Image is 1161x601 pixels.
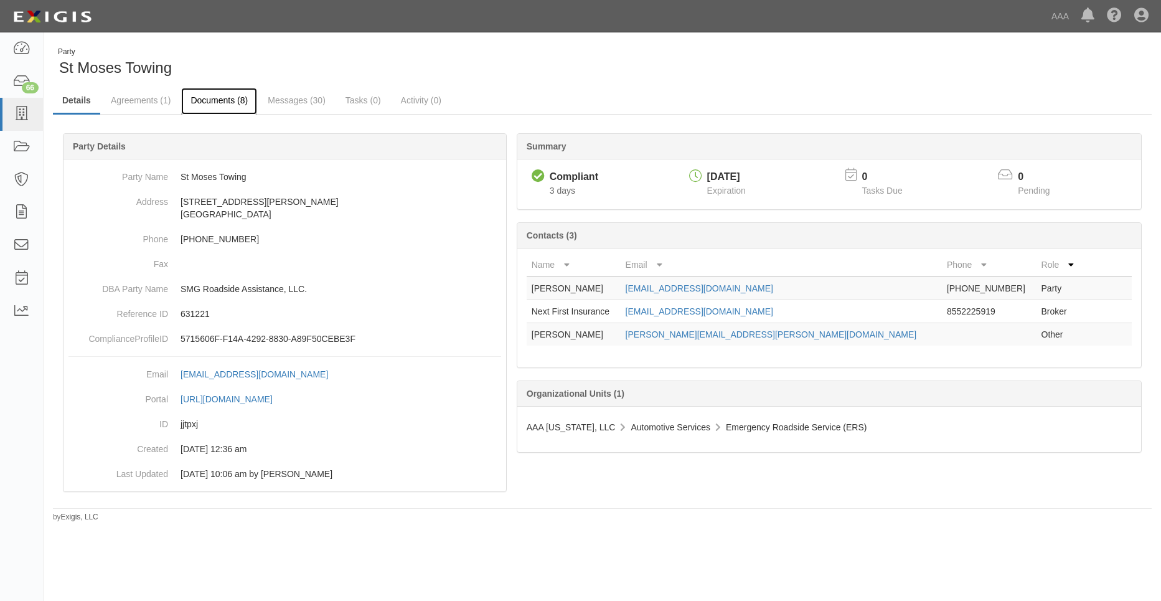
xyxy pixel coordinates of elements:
b: Party Details [73,141,126,151]
th: Role [1036,253,1082,277]
a: [PERSON_NAME][EMAIL_ADDRESS][PERSON_NAME][DOMAIN_NAME] [626,329,917,339]
div: Party [58,47,172,57]
dt: Created [68,437,168,455]
dd: 03/10/2023 12:36 am [68,437,501,461]
a: [EMAIL_ADDRESS][DOMAIN_NAME] [181,369,342,379]
span: AAA [US_STATE], LLC [527,422,616,432]
a: Tasks (0) [336,88,390,113]
dt: ComplianceProfileID [68,326,168,345]
a: [EMAIL_ADDRESS][DOMAIN_NAME] [626,306,773,316]
p: SMG Roadside Assistance, LLC. [181,283,501,295]
dd: jjtpxj [68,412,501,437]
td: Party [1036,277,1082,300]
dt: Portal [68,387,168,405]
td: Broker [1036,300,1082,323]
b: Summary [527,141,566,151]
span: St Moses Towing [59,59,172,76]
dt: Fax [68,252,168,270]
div: Compliant [550,170,598,184]
dt: Last Updated [68,461,168,480]
td: 8552225919 [942,300,1036,323]
span: Emergency Roadside Service (ERS) [726,422,867,432]
i: Compliant [532,170,545,183]
small: by [53,512,98,523]
span: Pending [1018,186,1050,196]
b: Organizational Units (1) [527,389,624,399]
div: [DATE] [707,170,746,184]
dd: [PHONE_NUMBER] [68,227,501,252]
dt: Party Name [68,164,168,183]
dt: Phone [68,227,168,245]
p: 0 [1018,170,1065,184]
a: AAA [1045,4,1075,29]
dt: Reference ID [68,301,168,320]
dd: 11/21/2024 10:06 am by Benjamin Tully [68,461,501,486]
a: Exigis, LLC [61,513,98,521]
dt: DBA Party Name [68,277,168,295]
span: Automotive Services [631,422,710,432]
div: St Moses Towing [53,47,593,78]
th: Email [621,253,942,277]
p: 631221 [181,308,501,320]
a: Messages (30) [258,88,335,113]
td: Other [1036,323,1082,346]
dt: Email [68,362,168,381]
td: [PERSON_NAME] [527,277,621,300]
a: Activity (0) [392,88,451,113]
a: Agreements (1) [101,88,180,113]
a: [EMAIL_ADDRESS][DOMAIN_NAME] [626,283,773,293]
span: Since 09/19/2025 [550,186,575,196]
b: Contacts (3) [527,230,577,240]
div: [EMAIL_ADDRESS][DOMAIN_NAME] [181,368,328,381]
img: logo-5460c22ac91f19d4615b14bd174203de0afe785f0fc80cf4dbbc73dc1793850b.png [9,6,95,28]
i: Help Center - Complianz [1107,9,1122,24]
dt: ID [68,412,168,430]
td: [PHONE_NUMBER] [942,277,1036,300]
td: Next First Insurance [527,300,621,323]
dd: [STREET_ADDRESS][PERSON_NAME] [GEOGRAPHIC_DATA] [68,189,501,227]
a: Details [53,88,100,115]
a: Documents (8) [181,88,257,115]
p: 5715606F-F14A-4292-8830-A89F50CEBE3F [181,333,501,345]
th: Phone [942,253,1036,277]
th: Name [527,253,621,277]
span: Tasks Due [862,186,902,196]
div: 66 [22,82,39,93]
p: 0 [862,170,918,184]
span: Expiration [707,186,746,196]
dt: Address [68,189,168,208]
dd: St Moses Towing [68,164,501,189]
a: [URL][DOMAIN_NAME] [181,394,286,404]
td: [PERSON_NAME] [527,323,621,346]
